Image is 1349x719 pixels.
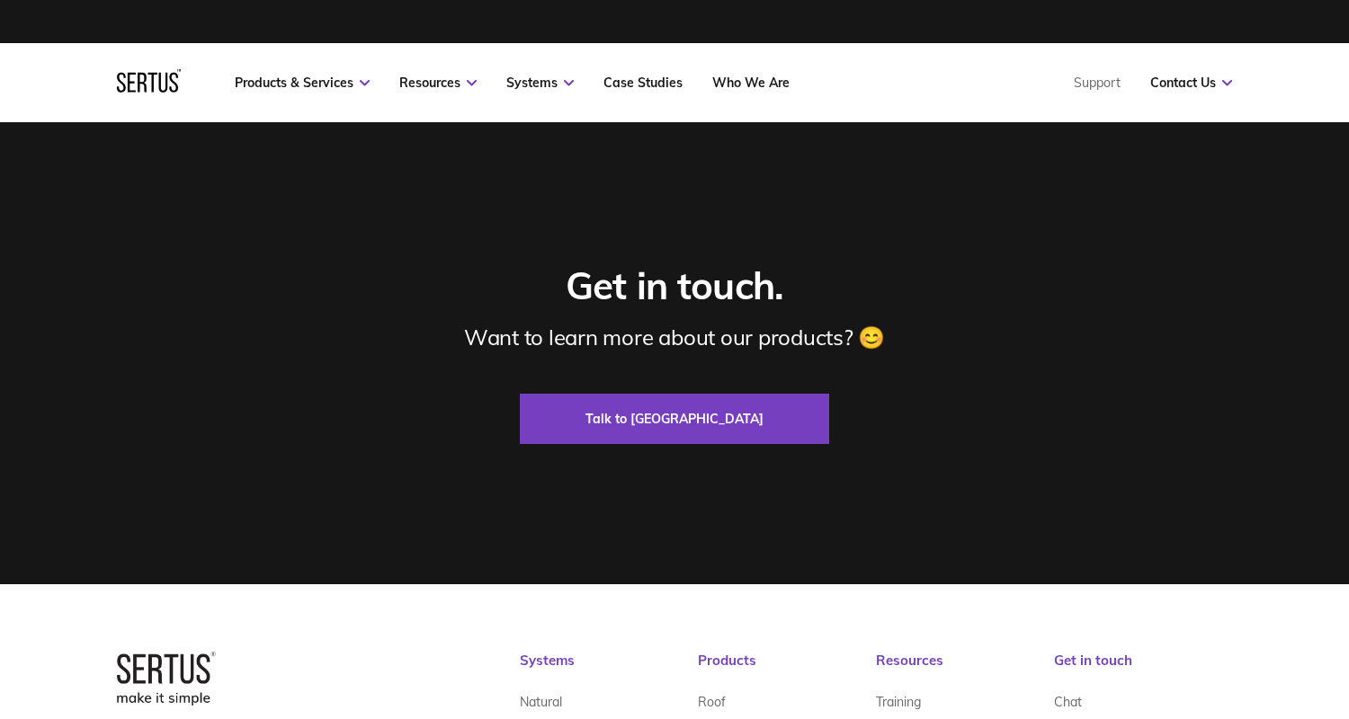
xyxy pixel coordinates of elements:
a: Natural [520,688,562,717]
a: Roof [698,688,726,717]
div: Get in touch [1054,652,1232,688]
div: Resources [876,652,1054,688]
div: Get in touch. [566,262,783,310]
a: Who We Are [712,75,790,91]
div: Systems [520,652,698,688]
a: Case Studies [603,75,683,91]
img: logo-box-2bec1e6d7ed5feb70a4f09a85fa1bbdd.png [117,652,216,706]
a: Chat [1054,688,1082,717]
div: Products [698,652,876,688]
a: Talk to [GEOGRAPHIC_DATA] [520,394,829,444]
a: Systems [506,75,574,91]
a: Products & Services [235,75,370,91]
a: Support [1074,75,1121,91]
a: Resources [399,75,477,91]
a: Contact Us [1150,75,1232,91]
a: Training [876,688,921,717]
div: Want to learn more about our products? 😊 [464,324,885,351]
